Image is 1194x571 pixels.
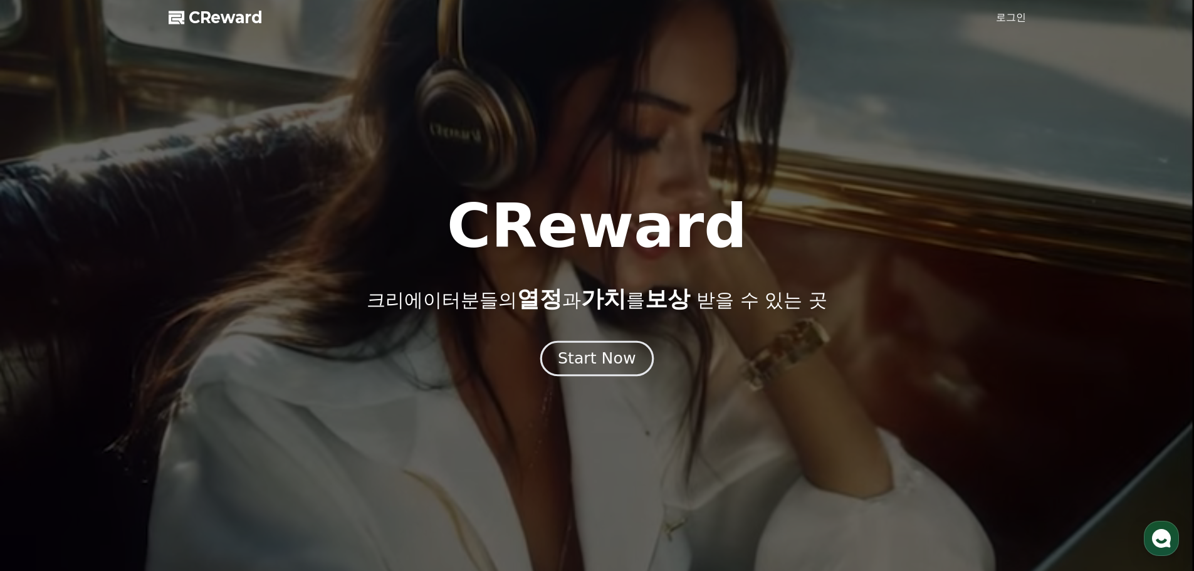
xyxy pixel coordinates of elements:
[4,397,83,429] a: 홈
[558,348,636,369] div: Start Now
[115,417,130,427] span: 대화
[189,8,263,28] span: CReward
[543,354,651,366] a: Start Now
[169,8,263,28] a: CReward
[540,340,654,376] button: Start Now
[447,196,747,256] h1: CReward
[581,286,626,312] span: 가치
[645,286,690,312] span: 보상
[39,416,47,426] span: 홈
[517,286,562,312] span: 열정
[194,416,209,426] span: 설정
[367,286,827,312] p: 크리에이터분들의 과 를 받을 수 있는 곳
[83,397,162,429] a: 대화
[996,10,1026,25] a: 로그인
[162,397,241,429] a: 설정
